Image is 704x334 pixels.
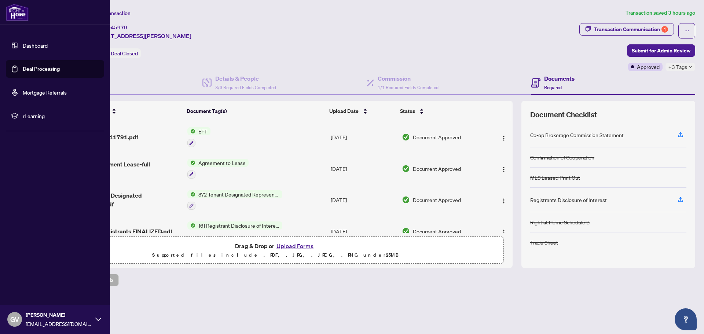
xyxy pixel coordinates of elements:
[184,101,327,121] th: Document Tag(s)
[530,196,607,204] div: Registrants Disclosure of Interest
[187,190,195,198] img: Status Icon
[689,65,692,69] span: down
[235,241,316,251] span: Drag & Drop or
[195,190,282,198] span: 372 Tenant Designated Representation Agreement - Authority for Lease or Purchase
[627,44,695,57] button: Submit for Admin Review
[378,85,439,90] span: 1/1 Required Fields Completed
[23,66,60,72] a: Deal Processing
[72,160,181,177] span: O-400-Agreement Lease-full accepted.pdf
[6,4,29,21] img: logo
[328,216,399,247] td: [DATE]
[402,133,410,141] img: Document Status
[23,42,48,49] a: Dashboard
[498,131,510,143] button: Logo
[668,63,687,71] span: +3 Tags
[501,198,507,204] img: Logo
[498,163,510,175] button: Logo
[413,165,461,173] span: Document Approved
[26,320,92,328] span: [EMAIL_ADDRESS][DOMAIN_NAME]
[498,194,510,206] button: Logo
[215,74,276,83] h4: Details & People
[10,314,19,324] span: GV
[594,23,668,35] div: Transaction Communication
[530,218,590,226] div: Right at Home Schedule B
[637,63,660,71] span: Approved
[413,227,461,235] span: Document Approved
[501,166,507,172] img: Logo
[187,127,195,135] img: Status Icon
[402,196,410,204] img: Document Status
[23,112,99,120] span: rLearning
[91,48,141,58] div: Status:
[530,110,597,120] span: Document Checklist
[328,121,399,153] td: [DATE]
[91,10,131,16] span: View Transaction
[187,127,210,147] button: Status IconEFT
[501,135,507,141] img: Logo
[111,24,127,31] span: 45970
[684,28,689,33] span: ellipsis
[530,173,580,181] div: MLS Leased Print Out
[328,153,399,184] td: [DATE]
[378,74,439,83] h4: Commission
[661,26,668,33] div: 1
[544,85,562,90] span: Required
[397,101,485,121] th: Status
[402,165,410,173] img: Document Status
[544,74,575,83] h4: Documents
[187,159,249,179] button: Status IconAgreement to Lease
[329,107,359,115] span: Upload Date
[530,153,594,161] div: Confirmation of Cooperation
[215,85,276,90] span: 3/3 Required Fields Completed
[326,101,397,121] th: Upload Date
[47,237,503,264] span: Drag & Drop orUpload FormsSupported files include .PDF, .JPG, .JPEG, .PNG under25MB
[187,221,282,241] button: Status Icon161 Registrant Disclosure of Interest - Disposition ofProperty
[413,133,461,141] span: Document Approved
[632,45,690,56] span: Submit for Admin Review
[498,225,510,237] button: Logo
[195,221,282,230] span: 161 Registrant Disclosure of Interest - Disposition ofProperty
[530,238,558,246] div: Trade Sheet
[626,9,695,17] article: Transaction saved 3 hours ago
[675,308,697,330] button: Open asap
[91,32,191,40] span: [STREET_ADDRESS][PERSON_NAME]
[195,159,249,167] span: Agreement to Lease
[23,89,67,96] a: Mortgage Referrals
[328,184,399,216] td: [DATE]
[579,23,674,36] button: Transaction Communication1
[402,227,410,235] img: Document Status
[69,101,184,121] th: (27) File Name
[72,191,181,209] span: O-372-Tenant Designated Agreement.pdf
[413,196,461,204] span: Document Approved
[195,127,210,135] span: EFT
[274,241,316,251] button: Upload Forms
[111,50,138,57] span: Deal Closed
[400,107,415,115] span: Status
[530,131,624,139] div: Co-op Brokerage Commission Statement
[52,251,499,260] p: Supported files include .PDF, .JPG, .JPEG, .PNG under 25 MB
[501,229,507,235] img: Logo
[187,159,195,167] img: Status Icon
[72,227,172,236] span: MLS-161-Registrants FINALIZED.pdf
[187,221,195,230] img: Status Icon
[26,311,92,319] span: [PERSON_NAME]
[187,190,282,210] button: Status Icon372 Tenant Designated Representation Agreement - Authority for Lease or Purchase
